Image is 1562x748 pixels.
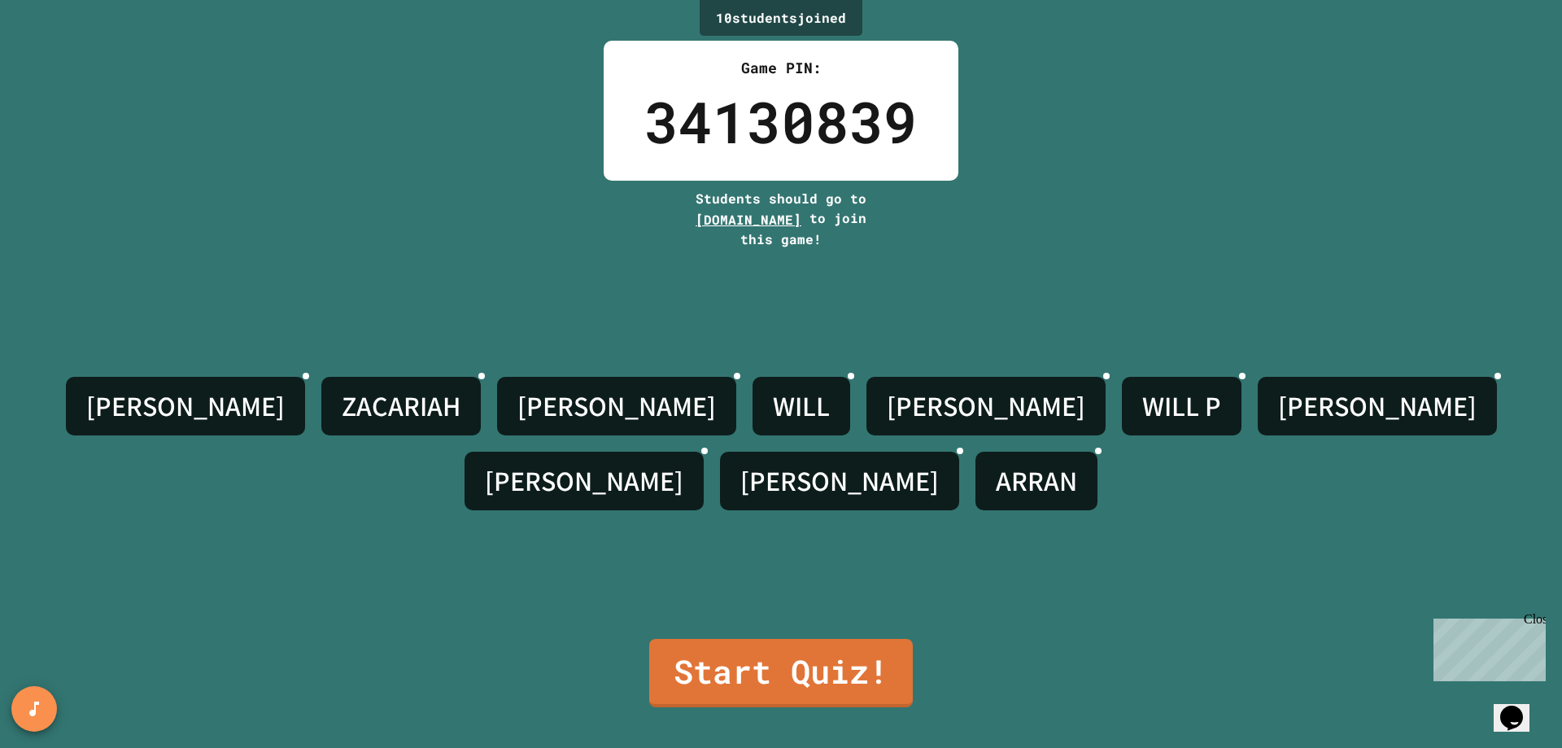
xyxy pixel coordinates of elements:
[1494,683,1546,732] iframe: chat widget
[7,7,112,103] div: Chat with us now!Close
[887,389,1085,423] h4: [PERSON_NAME]
[740,464,939,498] h4: [PERSON_NAME]
[1142,389,1221,423] h4: WILL P
[773,389,830,423] h4: WILL
[517,389,716,423] h4: [PERSON_NAME]
[1278,389,1477,423] h4: [PERSON_NAME]
[649,639,913,707] a: Start Quiz!
[679,189,883,249] div: Students should go to to join this game!
[696,211,801,228] span: [DOMAIN_NAME]
[644,79,918,164] div: 34130839
[644,57,918,79] div: Game PIN:
[86,389,285,423] h4: [PERSON_NAME]
[1427,612,1546,681] iframe: chat widget
[996,464,1077,498] h4: ARRAN
[342,389,460,423] h4: ZACARIAH
[11,686,57,732] button: SpeedDial basic example
[485,464,683,498] h4: [PERSON_NAME]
